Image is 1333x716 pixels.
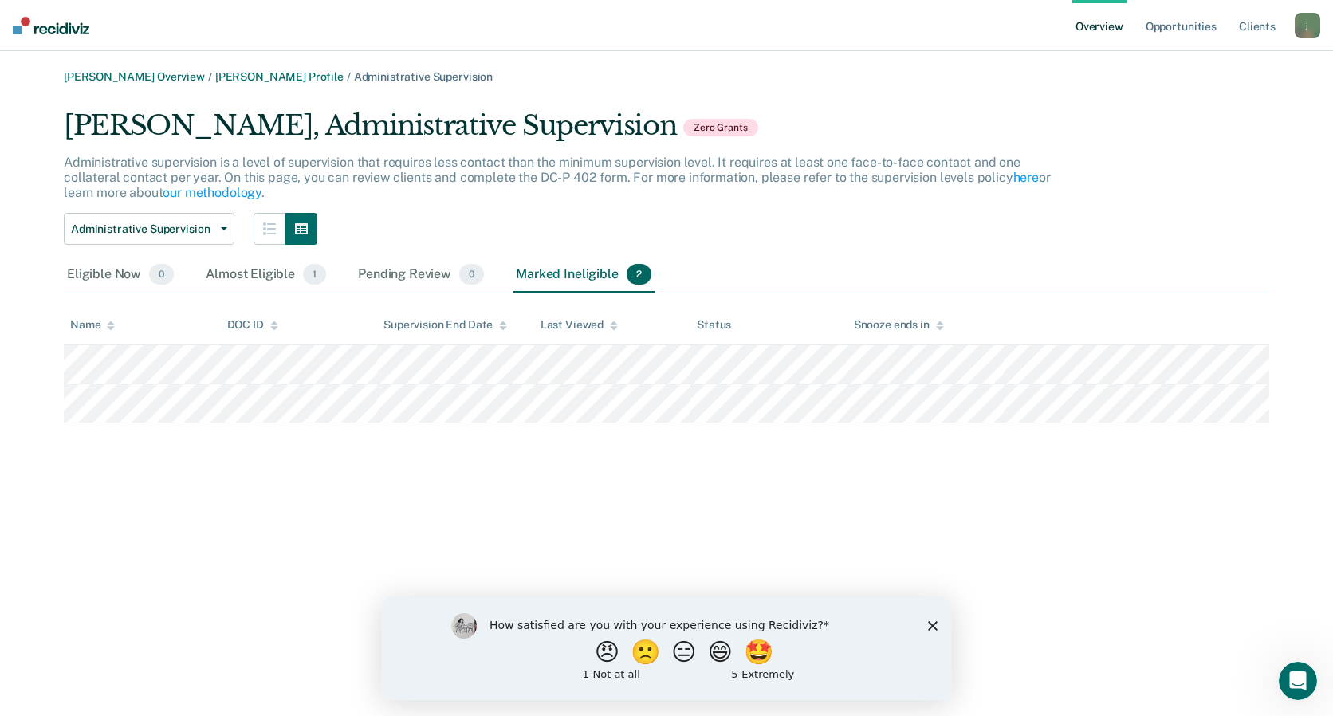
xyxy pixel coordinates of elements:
[64,109,1064,155] div: [PERSON_NAME], Administrative Supervision
[13,17,89,34] img: Recidiviz
[513,258,655,293] div: Marked Ineligible2
[64,213,234,245] button: Administrative Supervision
[381,597,952,700] iframe: Survey by Kim from Recidiviz
[227,318,278,332] div: DOC ID
[215,70,344,83] a: [PERSON_NAME] Profile
[203,258,329,293] div: Almost Eligible1
[205,70,215,83] span: /
[697,318,731,332] div: Status
[459,264,484,285] span: 0
[64,258,177,293] div: Eligible Now0
[163,185,261,200] a: our methodology
[70,318,115,332] div: Name
[627,264,651,285] span: 2
[1013,170,1039,185] a: here
[64,155,1051,200] p: Administrative supervision is a level of supervision that requires less contact than the minimum ...
[303,264,326,285] span: 1
[383,318,507,332] div: Supervision End Date
[64,70,205,83] a: [PERSON_NAME] Overview
[541,318,618,332] div: Last Viewed
[71,222,214,236] span: Administrative Supervision
[854,318,944,332] div: Snooze ends in
[344,70,354,83] span: /
[149,264,174,285] span: 0
[1295,13,1320,38] button: j
[355,258,487,293] div: Pending Review0
[683,119,758,136] span: Zero Grants
[354,70,493,83] span: Administrative Supervision
[1279,662,1317,700] iframe: Intercom live chat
